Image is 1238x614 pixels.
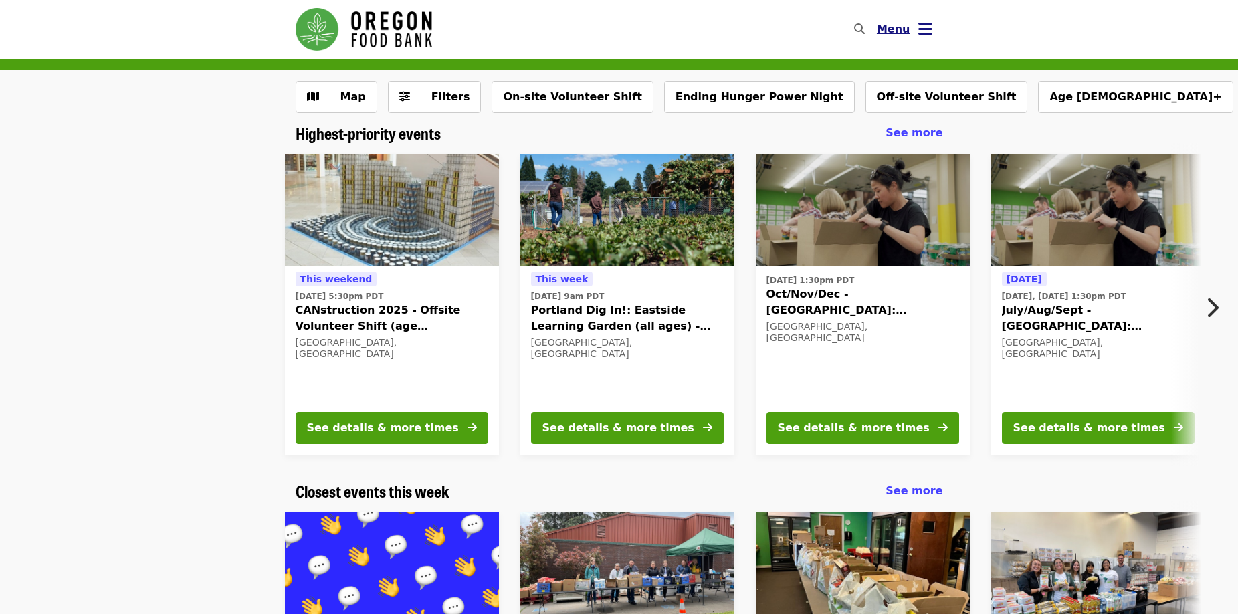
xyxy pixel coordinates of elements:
[542,420,694,436] div: See details & more times
[1002,412,1195,444] button: See details & more times
[866,13,943,45] button: Toggle account menu
[1194,289,1238,326] button: Next item
[531,337,724,360] div: [GEOGRAPHIC_DATA], [GEOGRAPHIC_DATA]
[886,125,942,141] a: See more
[886,484,942,497] span: See more
[886,126,942,139] span: See more
[877,23,910,35] span: Menu
[991,154,1205,455] a: See details for "July/Aug/Sept - Portland: Repack/Sort (age 8+)"
[766,321,959,344] div: [GEOGRAPHIC_DATA], [GEOGRAPHIC_DATA]
[307,90,319,103] i: map icon
[296,124,441,143] a: Highest-priority events
[703,421,712,434] i: arrow-right icon
[520,154,734,266] img: Portland Dig In!: Eastside Learning Garden (all ages) - Aug/Sept/Oct organized by Oregon Food Bank
[766,274,855,286] time: [DATE] 1:30pm PDT
[778,420,930,436] div: See details & more times
[531,302,724,334] span: Portland Dig In!: Eastside Learning Garden (all ages) - Aug/Sept/Oct
[938,421,948,434] i: arrow-right icon
[285,124,954,143] div: Highest-priority events
[756,154,970,455] a: See details for "Oct/Nov/Dec - Portland: Repack/Sort (age 8+)"
[296,8,432,51] img: Oregon Food Bank - Home
[766,286,959,318] span: Oct/Nov/Dec - [GEOGRAPHIC_DATA]: Repack/Sort (age [DEMOGRAPHIC_DATA]+)
[340,90,366,103] span: Map
[520,154,734,455] a: See details for "Portland Dig In!: Eastside Learning Garden (all ages) - Aug/Sept/Oct"
[300,274,373,284] span: This weekend
[766,412,959,444] button: See details & more times
[854,23,865,35] i: search icon
[531,290,605,302] time: [DATE] 9am PDT
[865,81,1028,113] button: Off-site Volunteer Shift
[296,302,488,334] span: CANstruction 2025 - Offsite Volunteer Shift (age [DEMOGRAPHIC_DATA]+)
[388,81,482,113] button: Filters (0 selected)
[1002,290,1126,302] time: [DATE], [DATE] 1:30pm PDT
[873,13,884,45] input: Search
[285,482,954,501] div: Closest events this week
[296,412,488,444] button: See details & more times
[285,154,499,266] img: CANstruction 2025 - Offsite Volunteer Shift (age 16+) organized by Oregon Food Bank
[886,483,942,499] a: See more
[296,482,449,501] a: Closest events this week
[468,421,477,434] i: arrow-right icon
[991,154,1205,266] img: July/Aug/Sept - Portland: Repack/Sort (age 8+) organized by Oregon Food Bank
[431,90,470,103] span: Filters
[918,19,932,39] i: bars icon
[1002,302,1195,334] span: July/Aug/Sept - [GEOGRAPHIC_DATA]: Repack/Sort (age [DEMOGRAPHIC_DATA]+)
[1205,295,1219,320] i: chevron-right icon
[1007,274,1042,284] span: [DATE]
[307,420,459,436] div: See details & more times
[296,479,449,502] span: Closest events this week
[399,90,410,103] i: sliders-h icon
[296,290,384,302] time: [DATE] 5:30pm PDT
[1013,420,1165,436] div: See details & more times
[756,154,970,266] img: Oct/Nov/Dec - Portland: Repack/Sort (age 8+) organized by Oregon Food Bank
[1038,81,1233,113] button: Age [DEMOGRAPHIC_DATA]+
[296,81,377,113] button: Show map view
[296,337,488,360] div: [GEOGRAPHIC_DATA], [GEOGRAPHIC_DATA]
[536,274,589,284] span: This week
[296,121,441,144] span: Highest-priority events
[492,81,653,113] button: On-site Volunteer Shift
[1002,337,1195,360] div: [GEOGRAPHIC_DATA], [GEOGRAPHIC_DATA]
[285,154,499,455] a: See details for "CANstruction 2025 - Offsite Volunteer Shift (age 16+)"
[531,412,724,444] button: See details & more times
[664,81,855,113] button: Ending Hunger Power Night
